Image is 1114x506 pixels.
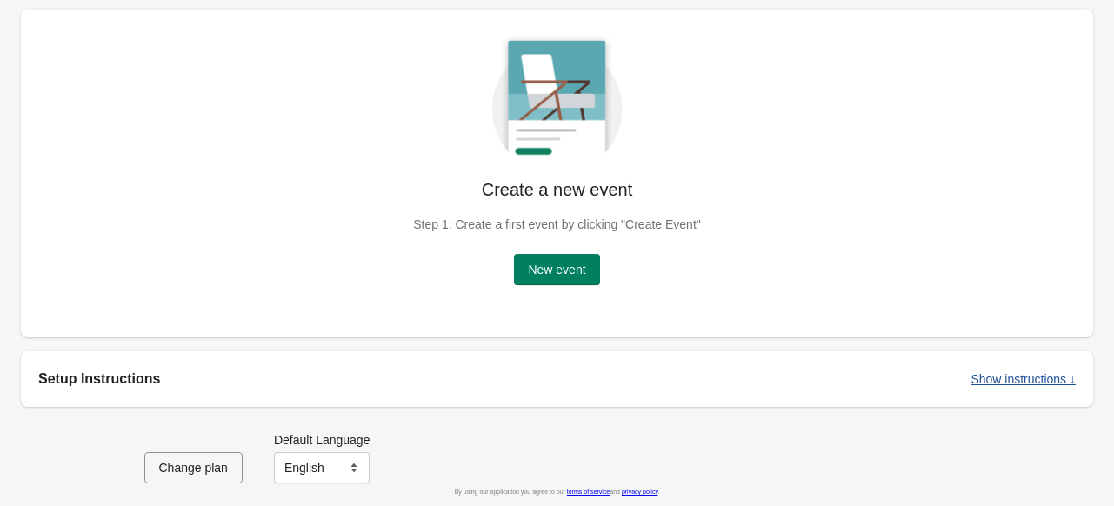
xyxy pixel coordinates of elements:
button: New event [514,254,599,285]
span: New event [528,263,585,276]
label: Default Language [274,431,370,449]
button: Show instructions ↓ [964,363,1083,395]
h2: Setup Instructions [38,369,957,389]
a: Change plan [144,461,243,475]
p: Create a new event [413,177,701,202]
span: Change plan [159,461,228,475]
a: terms of service [567,489,610,495]
div: By using our application you agree to our and . [144,483,971,501]
button: Change plan [144,452,243,483]
a: privacy policy [622,489,658,495]
span: Show instructions ↓ [971,372,1076,386]
p: Step 1: Create a first event by clicking "Create Event" [413,216,701,233]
